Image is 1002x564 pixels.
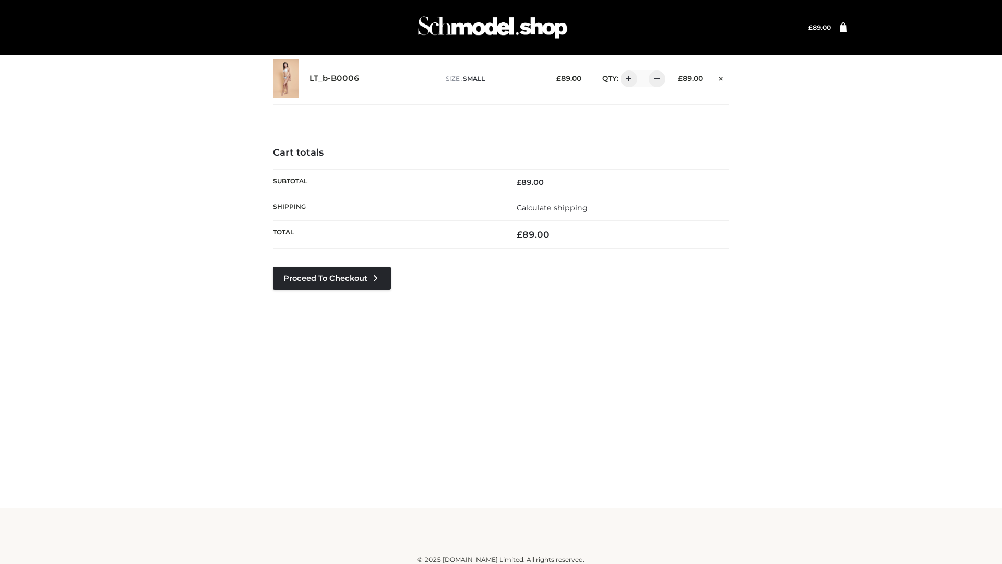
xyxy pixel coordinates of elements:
a: LT_b-B0006 [309,74,360,84]
span: £ [808,23,813,31]
h4: Cart totals [273,147,729,159]
th: Shipping [273,195,501,220]
a: Remove this item [713,70,729,84]
img: Schmodel Admin 964 [414,7,571,48]
a: Proceed to Checkout [273,267,391,290]
th: Total [273,221,501,249]
a: Calculate shipping [517,203,588,213]
bdi: 89.00 [517,178,544,187]
p: size : [446,74,540,84]
bdi: 89.00 [808,23,831,31]
bdi: 89.00 [678,74,703,83]
bdi: 89.00 [556,74,581,83]
span: SMALL [463,75,485,83]
div: QTY: [592,70,662,87]
span: £ [517,229,522,240]
span: £ [678,74,683,83]
th: Subtotal [273,169,501,195]
span: £ [556,74,561,83]
a: £89.00 [808,23,831,31]
bdi: 89.00 [517,229,550,240]
span: £ [517,178,521,187]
